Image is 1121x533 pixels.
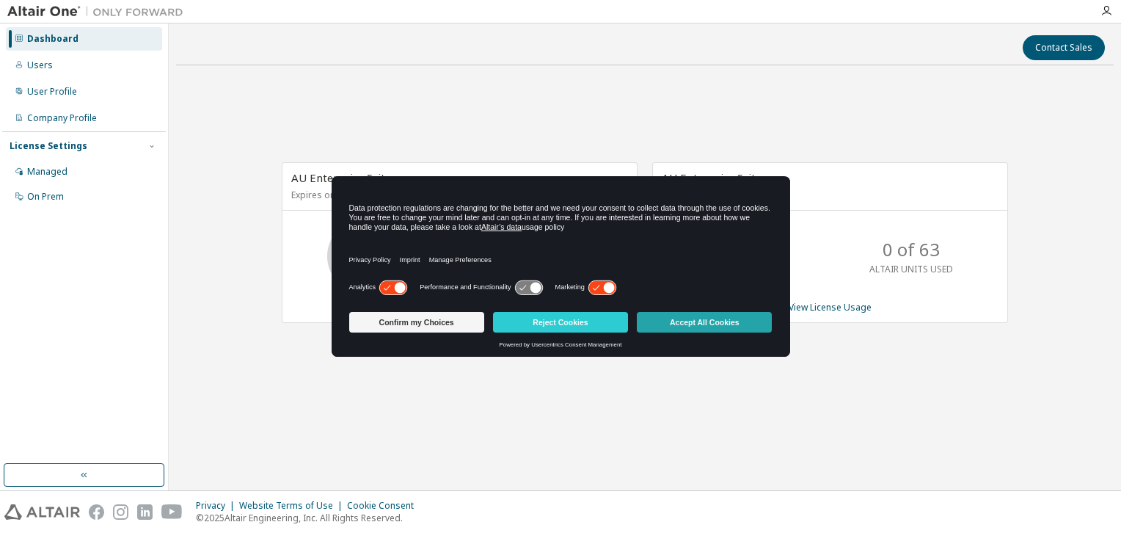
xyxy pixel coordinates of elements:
div: Website Terms of Use [239,500,347,512]
img: altair_logo.svg [4,504,80,520]
img: instagram.svg [113,504,128,520]
div: Dashboard [27,33,78,45]
img: facebook.svg [89,504,104,520]
div: Managed [27,166,67,178]
span: AU Enterprise Suite [662,170,762,185]
button: Contact Sales [1023,35,1105,60]
p: ALTAIR UNITS USED [869,263,953,275]
p: 0 of 63 [883,237,940,262]
img: youtube.svg [161,504,183,520]
a: View License Usage [789,301,872,313]
p: Expires on [DATE] UTC [662,189,995,201]
p: © 2025 Altair Engineering, Inc. All Rights Reserved. [196,512,423,524]
div: User Profile [27,86,77,98]
div: Users [27,59,53,71]
span: AU Enterprise Suite [291,170,391,185]
div: Privacy [196,500,239,512]
div: Cookie Consent [347,500,423,512]
img: linkedin.svg [137,504,153,520]
img: Altair One [7,4,191,19]
div: Company Profile [27,112,97,124]
p: Expires on [DATE] UTC [291,189,624,201]
div: License Settings [10,140,87,152]
div: On Prem [27,191,64,203]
